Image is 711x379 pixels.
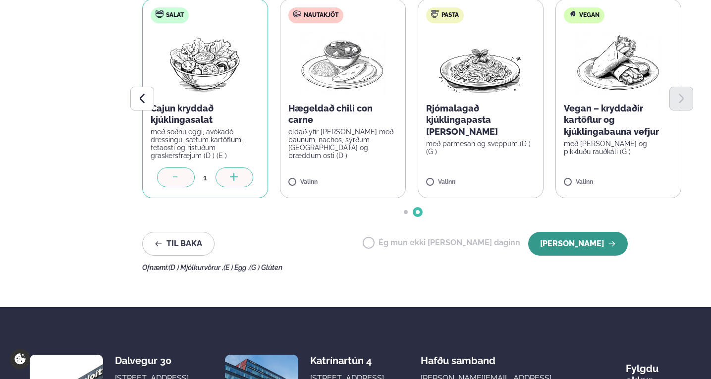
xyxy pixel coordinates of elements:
span: Nautakjöt [304,11,338,19]
p: með [PERSON_NAME] og pikkluðu rauðkáli (G ) [564,140,673,156]
div: Katrínartún 4 [310,355,389,367]
span: Hafðu samband [421,347,495,367]
p: eldað yfir [PERSON_NAME] með baunum, nachos, sýrðum [GEOGRAPHIC_DATA] og bræddum osti (D ) [288,128,397,160]
p: Hægeldað chili con carne [288,103,397,126]
div: Ofnæmi: [142,264,682,271]
img: Curry-Rice-Naan.png [299,31,386,95]
p: með parmesan og sveppum (D ) (G ) [426,140,535,156]
span: (E ) Egg , [223,264,249,271]
img: Spagetti.png [437,31,524,95]
span: Salat [166,11,184,19]
button: Previous slide [130,87,154,110]
a: Cookie settings [10,349,30,369]
span: Pasta [441,11,459,19]
span: Go to slide 2 [416,210,420,214]
p: Cajun kryddað kjúklingasalat [151,103,260,126]
button: Next slide [669,87,693,110]
span: Vegan [579,11,600,19]
img: pasta.svg [431,10,439,18]
span: Go to slide 1 [404,210,408,214]
button: [PERSON_NAME] [528,232,628,256]
img: Wraps.png [575,31,662,95]
span: (G ) Glúten [249,264,282,271]
button: Til baka [142,232,215,256]
img: salad.svg [156,10,164,18]
span: (D ) Mjólkurvörur , [168,264,223,271]
img: Salad.png [161,31,249,95]
img: Vegan.svg [569,10,577,18]
p: Vegan – kryddaðir kartöflur og kjúklingabauna vefjur [564,103,673,138]
div: 1 [195,172,216,183]
p: Rjómalagað kjúklingapasta [PERSON_NAME] [426,103,535,138]
img: beef.svg [293,10,301,18]
div: Dalvegur 30 [115,355,194,367]
p: með soðnu eggi, avókadó dressingu, sætum kartöflum, fetaosti og ristuðum graskersfræjum (D ) (E ) [151,128,260,160]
